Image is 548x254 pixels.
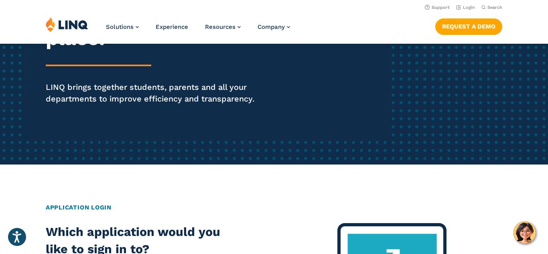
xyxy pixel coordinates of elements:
[46,17,88,32] img: LINQ | K‑12 Software
[106,17,290,43] nav: Primary Navigation
[205,23,235,30] span: Resources
[46,203,502,212] h2: Application Login
[435,18,502,35] a: Request a Demo
[156,23,188,30] a: Experience
[258,23,290,30] a: Company
[425,5,450,10] a: Support
[46,81,257,104] p: LINQ brings together students, parents and all your departments to improve efficiency and transpa...
[258,23,285,30] span: Company
[487,5,502,10] span: Search
[205,23,241,30] a: Resources
[513,221,536,244] button: Hello, have a question? Let’s chat.
[481,4,502,10] button: Open Search Bar
[435,17,502,35] nav: Button Navigation
[106,23,139,30] a: Solutions
[106,23,134,30] span: Solutions
[456,5,475,10] a: Login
